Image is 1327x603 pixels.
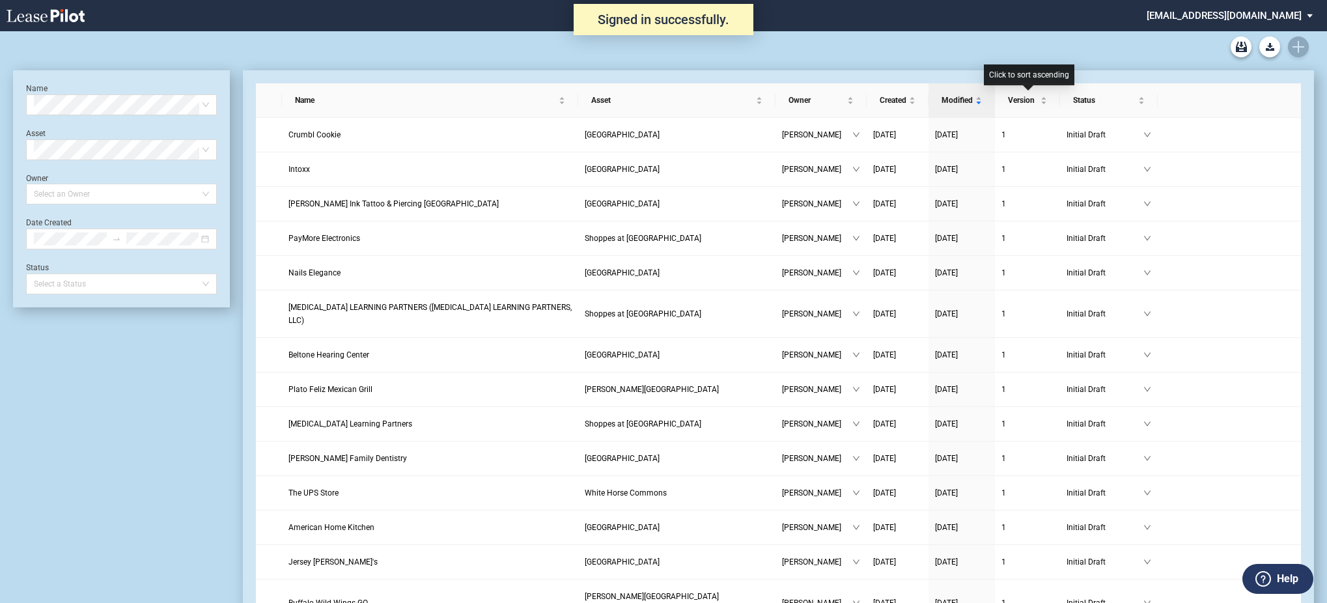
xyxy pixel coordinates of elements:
[942,94,973,107] span: Modified
[852,234,860,242] span: down
[1143,234,1151,242] span: down
[585,452,769,465] a: [GEOGRAPHIC_DATA]
[1143,165,1151,173] span: down
[288,199,499,208] span: Cleopatra Ink Tattoo & Piercing Atlanta
[26,129,46,138] label: Asset
[26,84,48,93] label: Name
[935,309,958,318] span: [DATE]
[1001,555,1054,568] a: 1
[1143,351,1151,359] span: down
[288,488,339,498] span: The UPS Store
[782,128,852,141] span: [PERSON_NAME]
[288,301,572,327] a: [MEDICAL_DATA] LEARNING PARTNERS ([MEDICAL_DATA] LEARNING PARTNERS, LLC)
[873,309,896,318] span: [DATE]
[1231,36,1251,57] a: Archive
[585,234,701,243] span: Shoppes at Woodruff
[935,419,958,428] span: [DATE]
[288,385,372,394] span: Plato Feliz Mexican Grill
[585,419,701,428] span: Shoppes at Garner
[288,348,572,361] a: Beltone Hearing Center
[935,521,988,534] a: [DATE]
[1067,128,1143,141] span: Initial Draft
[585,350,660,359] span: Hillcrest Shopping Center
[873,555,922,568] a: [DATE]
[867,83,929,118] th: Created
[1001,309,1006,318] span: 1
[585,232,769,245] a: Shoppes at [GEOGRAPHIC_DATA]
[1242,564,1313,594] button: Help
[585,197,769,210] a: [GEOGRAPHIC_DATA]
[585,268,660,277] span: Chatham Crossing
[852,386,860,393] span: down
[1001,163,1054,176] a: 1
[585,523,660,532] span: Coral Island Shopping Center
[288,197,572,210] a: [PERSON_NAME] Ink Tattoo & Piercing [GEOGRAPHIC_DATA]
[873,419,896,428] span: [DATE]
[1067,417,1143,430] span: Initial Draft
[585,385,719,394] span: Rankin Center
[1001,350,1006,359] span: 1
[1001,266,1054,279] a: 1
[873,234,896,243] span: [DATE]
[782,266,852,279] span: [PERSON_NAME]
[782,197,852,210] span: [PERSON_NAME]
[288,521,572,534] a: American Home Kitchen
[873,128,922,141] a: [DATE]
[775,83,867,118] th: Owner
[1143,131,1151,139] span: down
[1001,268,1006,277] span: 1
[852,558,860,566] span: down
[782,417,852,430] span: [PERSON_NAME]
[873,557,896,567] span: [DATE]
[935,348,988,361] a: [DATE]
[995,83,1060,118] th: Version
[935,523,958,532] span: [DATE]
[288,383,572,396] a: Plato Feliz Mexican Grill
[1001,454,1006,463] span: 1
[873,130,896,139] span: [DATE]
[585,417,769,430] a: Shoppes at [GEOGRAPHIC_DATA]
[873,232,922,245] a: [DATE]
[288,232,572,245] a: PayMore Electronics
[873,266,922,279] a: [DATE]
[852,310,860,318] span: down
[1073,94,1136,107] span: Status
[935,128,988,141] a: [DATE]
[1001,232,1054,245] a: 1
[852,200,860,208] span: down
[1001,165,1006,174] span: 1
[574,4,753,35] div: Signed in successfully.
[288,555,572,568] a: Jersey [PERSON_NAME]'s
[935,266,988,279] a: [DATE]
[852,420,860,428] span: down
[1001,419,1006,428] span: 1
[1001,307,1054,320] a: 1
[929,83,995,118] th: Modified
[935,163,988,176] a: [DATE]
[873,521,922,534] a: [DATE]
[935,383,988,396] a: [DATE]
[1067,266,1143,279] span: Initial Draft
[1143,386,1151,393] span: down
[782,555,852,568] span: [PERSON_NAME]
[873,348,922,361] a: [DATE]
[935,130,958,139] span: [DATE]
[288,454,407,463] span: Hairston Family Dentistry
[852,269,860,277] span: down
[873,307,922,320] a: [DATE]
[873,523,896,532] span: [DATE]
[585,555,769,568] a: [GEOGRAPHIC_DATA]
[782,521,852,534] span: [PERSON_NAME]
[578,83,775,118] th: Asset
[1067,307,1143,320] span: Initial Draft
[935,197,988,210] a: [DATE]
[873,199,896,208] span: [DATE]
[295,94,556,107] span: Name
[288,417,572,430] a: [MEDICAL_DATA] Learning Partners
[1001,128,1054,141] a: 1
[288,268,341,277] span: Nails Elegance
[852,524,860,531] span: down
[782,163,852,176] span: [PERSON_NAME]
[852,489,860,497] span: down
[1143,524,1151,531] span: down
